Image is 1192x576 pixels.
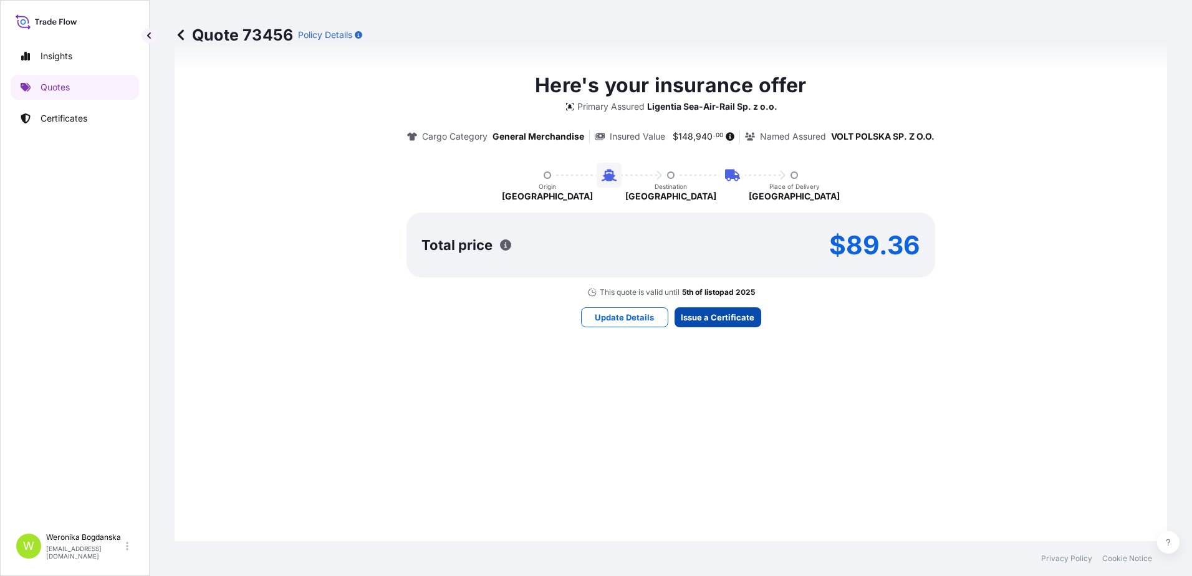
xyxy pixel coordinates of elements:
[595,311,654,324] p: Update Details
[749,190,840,203] p: [GEOGRAPHIC_DATA]
[535,70,806,100] p: Here's your insurance offer
[693,132,696,141] span: ,
[673,132,678,141] span: $
[502,190,593,203] p: [GEOGRAPHIC_DATA]
[298,29,352,41] p: Policy Details
[41,81,70,94] p: Quotes
[23,540,34,552] span: W
[11,44,139,69] a: Insights
[46,545,123,560] p: [EMAIL_ADDRESS][DOMAIN_NAME]
[610,130,665,143] p: Insured Value
[600,287,680,297] p: This quote is valid until
[716,133,723,138] span: 00
[581,307,668,327] button: Update Details
[1041,554,1092,564] a: Privacy Policy
[577,100,645,113] p: Primary Assured
[1102,554,1152,564] a: Cookie Notice
[422,130,488,143] p: Cargo Category
[681,311,754,324] p: Issue a Certificate
[493,130,584,143] p: General Merchandise
[769,183,820,190] p: Place of Delivery
[682,287,755,297] p: 5th of listopad 2025
[713,133,715,138] span: .
[11,106,139,131] a: Certificates
[421,239,493,251] p: Total price
[678,132,693,141] span: 148
[175,25,293,45] p: Quote 73456
[831,130,935,143] p: VOLT POLSKA SP. Z O.O.
[625,190,716,203] p: [GEOGRAPHIC_DATA]
[539,183,556,190] p: Origin
[655,183,687,190] p: Destination
[11,75,139,100] a: Quotes
[41,50,72,62] p: Insights
[41,112,87,125] p: Certificates
[760,130,826,143] p: Named Assured
[46,532,123,542] p: Weronika Bogdanska
[829,235,920,255] p: $89.36
[696,132,713,141] span: 940
[675,307,761,327] button: Issue a Certificate
[647,100,777,113] p: Ligentia Sea-Air-Rail Sp. z o.o.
